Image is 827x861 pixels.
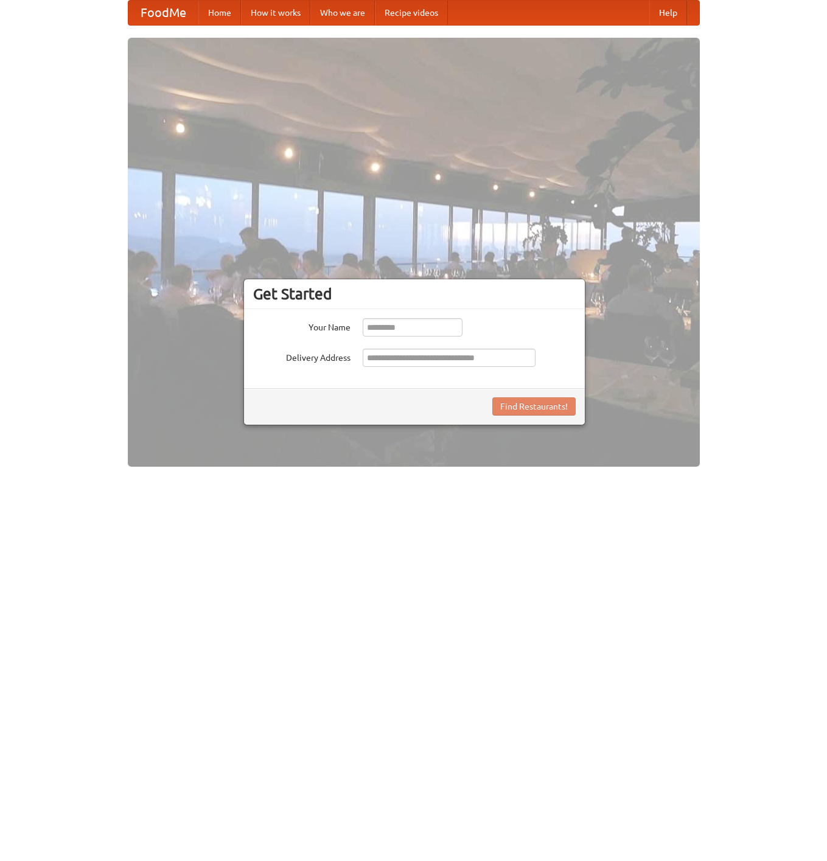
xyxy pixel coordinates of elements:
[128,1,198,25] a: FoodMe
[253,349,351,364] label: Delivery Address
[649,1,687,25] a: Help
[253,318,351,333] label: Your Name
[310,1,375,25] a: Who we are
[375,1,448,25] a: Recipe videos
[492,397,576,416] button: Find Restaurants!
[253,285,576,303] h3: Get Started
[241,1,310,25] a: How it works
[198,1,241,25] a: Home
